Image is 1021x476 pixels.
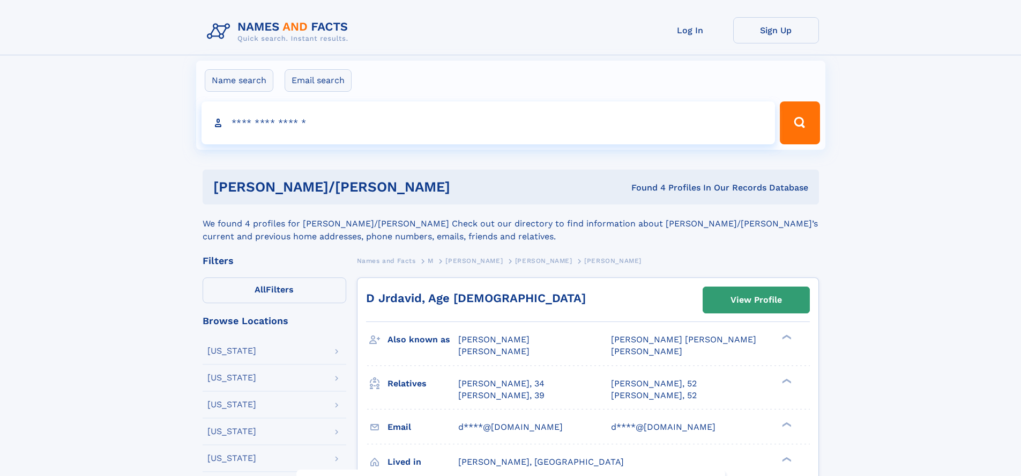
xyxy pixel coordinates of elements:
[207,427,256,436] div: [US_STATE]
[387,331,458,349] h3: Also known as
[611,390,697,401] a: [PERSON_NAME], 52
[207,400,256,409] div: [US_STATE]
[213,180,541,194] h1: [PERSON_NAME]/[PERSON_NAME]
[387,418,458,436] h3: Email
[207,454,256,463] div: [US_STATE]
[611,378,697,390] a: [PERSON_NAME], 52
[357,254,416,267] a: Names and Facts
[458,390,545,401] a: [PERSON_NAME], 39
[779,456,792,463] div: ❯
[611,334,756,345] span: [PERSON_NAME] [PERSON_NAME]
[255,284,266,295] span: All
[285,69,352,92] label: Email search
[203,204,819,243] div: We found 4 profiles for [PERSON_NAME]/[PERSON_NAME] Check out our directory to find information a...
[458,378,545,390] a: [PERSON_NAME], 34
[458,346,530,356] span: [PERSON_NAME]
[611,346,682,356] span: [PERSON_NAME]
[647,17,733,43] a: Log In
[203,277,346,303] label: Filters
[584,257,642,265] span: [PERSON_NAME]
[731,288,782,312] div: View Profile
[387,375,458,393] h3: Relatives
[458,334,530,345] span: [PERSON_NAME]
[780,101,819,144] button: Search Button
[779,377,792,384] div: ❯
[445,254,503,267] a: [PERSON_NAME]
[515,257,572,265] span: [PERSON_NAME]
[203,256,346,266] div: Filters
[515,254,572,267] a: [PERSON_NAME]
[733,17,819,43] a: Sign Up
[428,254,434,267] a: M
[428,257,434,265] span: M
[541,182,808,194] div: Found 4 Profiles In Our Records Database
[203,316,346,326] div: Browse Locations
[207,374,256,382] div: [US_STATE]
[202,101,776,144] input: search input
[703,287,809,313] a: View Profile
[205,69,273,92] label: Name search
[366,291,586,305] a: D Jrdavid, Age [DEMOGRAPHIC_DATA]
[458,457,624,467] span: [PERSON_NAME], [GEOGRAPHIC_DATA]
[203,17,357,46] img: Logo Names and Facts
[779,334,792,341] div: ❯
[387,453,458,471] h3: Lived in
[779,421,792,428] div: ❯
[445,257,503,265] span: [PERSON_NAME]
[207,347,256,355] div: [US_STATE]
